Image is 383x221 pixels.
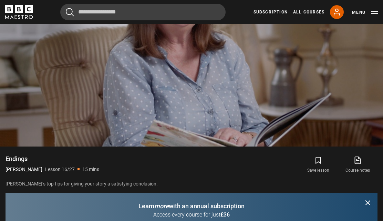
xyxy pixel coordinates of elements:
[253,9,288,15] a: Subscription
[6,166,42,173] p: [PERSON_NAME]
[14,211,369,219] p: Access every course for just
[6,155,99,163] h1: Endings
[154,202,169,210] i: more
[14,201,369,211] p: Learn with an annual subscription
[82,166,99,173] p: 15 mins
[220,211,230,218] span: £36
[338,155,377,175] a: Course notes
[66,8,74,17] button: Submit the search query
[5,5,33,19] svg: BBC Maestro
[299,155,338,175] button: Save lesson
[352,9,378,16] button: Toggle navigation
[45,166,75,173] p: Lesson 16/27
[293,9,324,15] a: All Courses
[60,4,226,20] input: Search
[6,180,377,188] p: [PERSON_NAME]’s top tips for giving your story a satisfying conclusion.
